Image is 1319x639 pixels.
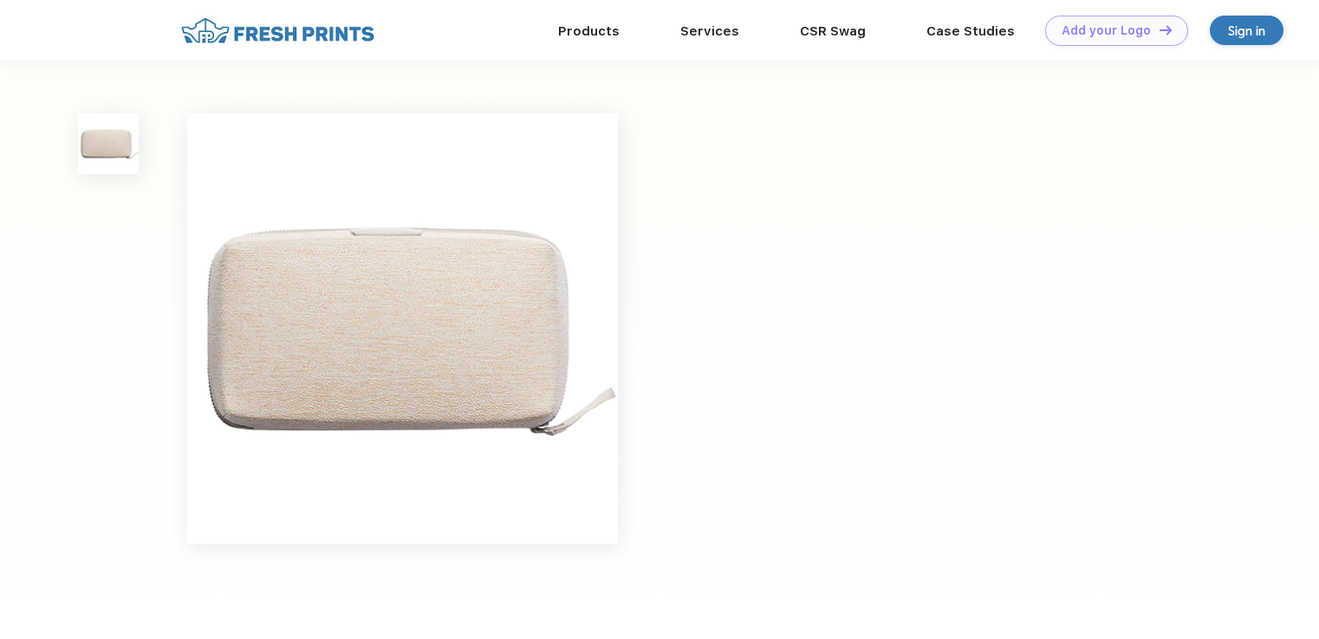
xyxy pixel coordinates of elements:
img: DT [1160,25,1172,35]
div: Add your Logo [1062,23,1151,38]
a: Products [558,23,620,39]
a: Sign in [1210,16,1283,45]
div: Sign in [1228,21,1265,41]
img: func=resize&h=640 [187,113,618,544]
img: func=resize&h=100 [78,113,139,174]
img: fo%20logo%202.webp [176,16,380,46]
